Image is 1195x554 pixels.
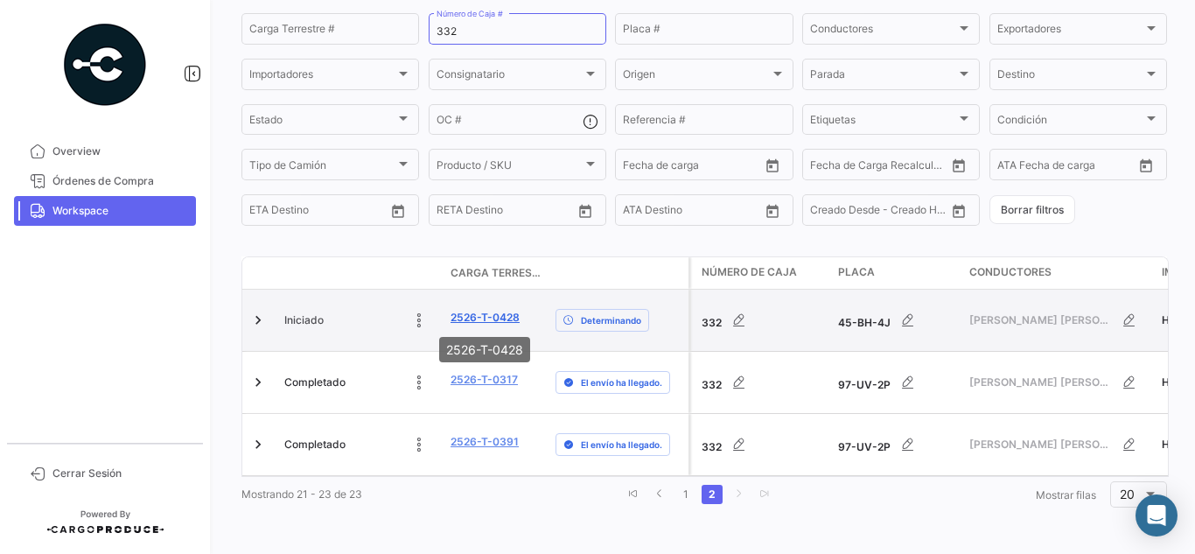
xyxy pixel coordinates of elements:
[480,207,545,219] input: Hasta
[759,152,786,179] button: Open calendar
[810,207,870,219] input: Creado Desde
[241,487,362,501] span: Mostrando 21 - 23 de 23
[1063,161,1128,173] input: ATA Hasta
[249,116,395,129] span: Estado
[702,264,797,280] span: Número de Caja
[882,207,947,219] input: Creado Hasta
[702,303,824,338] div: 332
[451,372,518,388] a: 2526-T-0317
[997,71,1143,83] span: Destino
[249,436,267,453] a: Expand/Collapse Row
[284,437,346,452] span: Completado
[572,198,598,224] button: Open calendar
[623,207,676,219] input: ATA Desde
[759,198,786,224] button: Open calendar
[810,116,956,129] span: Etiquetas
[946,198,972,224] button: Open calendar
[581,313,641,327] span: Determinando
[284,312,324,328] span: Iniciado
[52,173,189,189] span: Órdenes de Compra
[52,466,189,481] span: Cerrar Sesión
[249,374,267,391] a: Expand/Collapse Row
[675,485,696,504] a: 1
[437,71,583,83] span: Consignatario
[997,25,1143,38] span: Exportadores
[444,258,549,288] datatable-header-cell: Carga Terrestre #
[581,438,662,452] span: El envío ha llegado.
[838,303,955,338] div: 45-BH-4J
[249,71,395,83] span: Importadores
[451,265,542,281] span: Carga Terrestre #
[1133,152,1159,179] button: Open calendar
[969,375,1112,390] span: [PERSON_NAME] [PERSON_NAME]
[702,427,824,462] div: 332
[831,257,962,289] datatable-header-cell: Placa
[1136,494,1178,536] div: Abrir Intercom Messenger
[728,485,749,504] a: go to next page
[249,312,267,329] a: Expand/Collapse Row
[702,485,723,504] a: 2
[249,207,281,219] input: Desde
[969,312,1112,328] span: [PERSON_NAME] [PERSON_NAME]
[14,166,196,196] a: Órdenes de Compra
[838,427,955,462] div: 97-UV-2P
[14,137,196,166] a: Overview
[997,116,1143,129] span: Condición
[673,480,699,509] li: page 1
[549,266,688,280] datatable-header-cell: Delay Status
[997,161,1051,173] input: ATA Desde
[623,161,654,173] input: Desde
[385,198,411,224] button: Open calendar
[451,310,520,326] a: 2526-T-0428
[623,71,769,83] span: Origen
[810,25,956,38] span: Conductores
[699,480,725,509] li: page 2
[249,161,395,173] span: Tipo de Camión
[277,266,444,280] datatable-header-cell: Estado
[1036,488,1096,501] span: Mostrar filas
[14,196,196,226] a: Workspace
[854,161,919,173] input: Hasta
[437,207,468,219] input: Desde
[284,375,346,390] span: Completado
[293,207,358,219] input: Hasta
[61,21,149,109] img: powered-by.png
[969,437,1112,452] span: [PERSON_NAME] [PERSON_NAME]
[623,485,644,504] a: go to first page
[838,365,955,400] div: 97-UV-2P
[649,485,670,504] a: go to previous page
[581,375,662,389] span: El envío ha llegado.
[838,264,875,280] span: Placa
[52,144,189,159] span: Overview
[989,195,1075,224] button: Borrar filtros
[688,207,753,219] input: ATA Hasta
[439,337,530,362] div: 2526-T-0428
[1120,487,1135,501] span: 20
[702,365,824,400] div: 332
[810,161,842,173] input: Desde
[962,257,1155,289] datatable-header-cell: Conductores
[437,161,583,173] span: Producto / SKU
[451,434,519,450] a: 2526-T-0391
[691,257,831,289] datatable-header-cell: Número de Caja
[946,152,972,179] button: Open calendar
[667,161,731,173] input: Hasta
[969,264,1052,280] span: Conductores
[754,485,775,504] a: go to last page
[810,71,956,83] span: Parada
[52,203,189,219] span: Workspace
